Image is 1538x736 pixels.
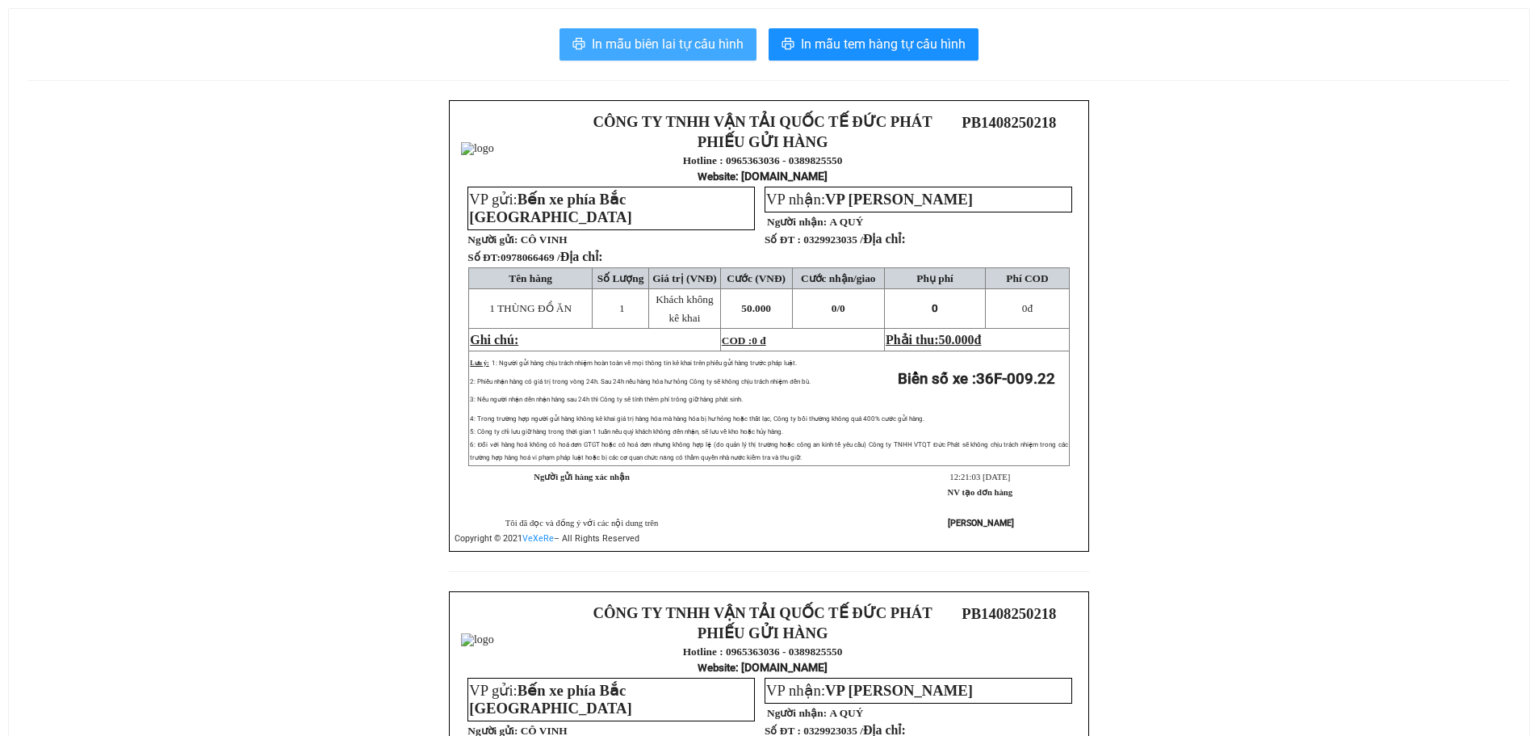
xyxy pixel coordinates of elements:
[560,250,603,263] span: Địa chỉ:
[1022,302,1033,314] span: đ
[559,28,756,61] button: printerIn mẫu biên lai tự cấu hình
[949,473,1010,482] span: 12:21:03 [DATE]
[652,272,717,284] span: Giá trị (VNĐ)
[522,533,554,544] a: VeXeRe
[741,302,771,314] span: 50.000
[683,646,843,658] strong: Hotline : 0965363036 - 0389825550
[1022,302,1028,314] span: 0
[974,333,982,347] span: đ
[803,233,906,246] span: 0329923035 /
[825,682,973,699] span: VP [PERSON_NAME]
[572,37,585,53] span: printer
[470,441,1068,461] span: 6: Đối với hàng hoá không có hoá đơn GTGT hoặc có hoá đơn nhưng không hợp lệ (do quản lý thị trườ...
[656,293,713,324] span: Khách không kê khai
[534,473,630,482] strong: Người gửi hàng xác nhận
[766,191,973,208] span: VP nhận:
[470,428,782,435] span: 5: Công ty chỉ lưu giữ hàng trong thời gian 1 tuần nếu quý khách không đến nhận, sẽ lưu về kho ho...
[962,114,1056,131] span: PB1408250218
[592,34,744,54] span: In mẫu biên lai tự cấu hình
[461,142,494,155] img: logo
[469,682,631,717] span: Bến xe phía Bắc [GEOGRAPHIC_DATA]
[593,604,932,621] strong: CÔNG TY TNHH VẬN TẢI QUỐC TẾ ĐỨC PHÁT
[863,232,906,246] span: Địa chỉ:
[832,302,845,314] span: 0/
[916,272,953,284] span: Phụ phí
[492,360,797,367] span: 1: Người gửi hàng chịu trách nhiệm hoàn toàn về mọi thông tin kê khai trên phiếu gửi hàng trước p...
[948,488,1012,497] strong: NV tạo đơn hàng
[829,707,863,719] span: A QUÝ
[898,370,1055,388] strong: Biển số xe :
[489,302,572,314] span: 1 THÙNG ĐỒ ĂN
[962,605,1056,622] span: PB1408250218
[683,154,843,166] strong: Hotline : 0965363036 - 0389825550
[1006,272,1048,284] span: Phí COD
[501,251,603,263] span: 0978066469 /
[470,396,742,403] span: 3: Nếu người nhận đến nhận hàng sau 24h thì Công ty sẽ tính thêm phí trông giữ hàng phát sinh.
[469,682,631,717] span: VP gửi:
[505,519,659,528] span: Tôi đã đọc và đồng ý với các nội dung trên
[752,334,765,347] span: 0 đ
[985,134,1033,183] img: qr-code
[470,333,518,347] span: Ghi chú:
[698,662,735,674] span: Website
[593,113,932,130] strong: CÔNG TY TNHH VẬN TẢI QUỐC TẾ ĐỨC PHÁT
[801,34,966,54] span: In mẫu tem hàng tự cấu hình
[470,415,924,423] span: 4: Trong trường hợp người gửi hàng không kê khai giá trị hàng hóa mà hàng hóa bị hư hỏng hoặc thấ...
[461,633,494,646] img: logo
[698,170,828,183] strong: : [DOMAIN_NAME]
[767,216,827,228] strong: Người nhận:
[698,625,828,641] strong: PHIẾU GỬI HÀNG
[722,334,766,347] span: COD :
[619,302,625,314] span: 1
[467,233,518,246] strong: Người gửi:
[976,370,1055,388] span: 36F-009.22
[469,191,631,225] span: VP gửi:
[467,251,602,263] strong: Số ĐT:
[782,37,794,53] span: printer
[470,378,810,385] span: 2: Phiếu nhận hàng có giá trị trong vòng 24h. Sau 24h nếu hàng hóa hư hỏng Công ty sẽ không chịu ...
[840,302,845,314] span: 0
[765,233,801,246] strong: Số ĐT :
[932,302,938,314] span: 0
[769,28,979,61] button: printerIn mẫu tem hàng tự cấu hình
[985,625,1033,674] img: qr-code
[509,272,552,284] span: Tên hàng
[727,272,786,284] span: Cước (VNĐ)
[455,533,639,544] span: Copyright © 2021 – All Rights Reserved
[766,682,973,699] span: VP nhận:
[698,133,828,150] strong: PHIẾU GỬI HÀNG
[829,216,863,228] span: A QUÝ
[767,707,827,719] strong: Người nhận:
[948,518,1014,528] strong: [PERSON_NAME]
[886,333,981,347] span: Phải thu:
[469,191,631,225] span: Bến xe phía Bắc [GEOGRAPHIC_DATA]
[939,333,974,347] span: 50.000
[470,360,488,367] span: Lưu ý:
[801,272,876,284] span: Cước nhận/giao
[825,191,973,208] span: VP [PERSON_NAME]
[698,170,735,183] span: Website
[597,272,644,284] span: Số Lượng
[698,661,828,674] strong: : [DOMAIN_NAME]
[521,233,568,246] span: CÔ VINH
